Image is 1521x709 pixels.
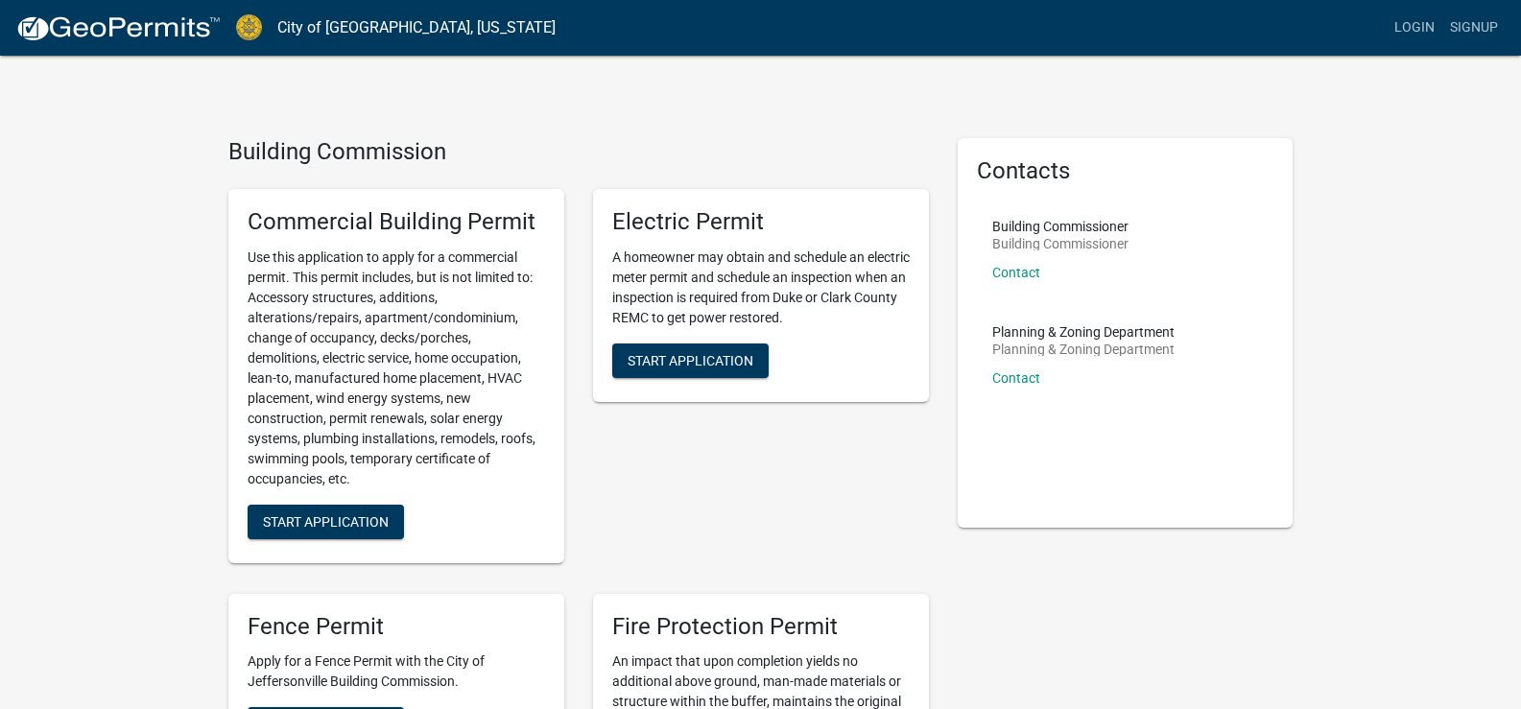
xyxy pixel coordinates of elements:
h5: Fire Protection Permit [612,613,910,641]
p: Building Commissioner [992,237,1129,250]
p: Building Commissioner [992,220,1129,233]
h5: Contacts [977,157,1274,185]
h4: Building Commission [228,138,929,166]
a: City of [GEOGRAPHIC_DATA], [US_STATE] [277,12,556,44]
h5: Fence Permit [248,613,545,641]
a: Signup [1442,10,1506,46]
p: Planning & Zoning Department [992,343,1175,356]
a: Contact [992,265,1040,280]
h5: Electric Permit [612,208,910,236]
button: Start Application [248,505,404,539]
img: City of Jeffersonville, Indiana [236,14,262,40]
p: A homeowner may obtain and schedule an electric meter permit and schedule an inspection when an i... [612,248,910,328]
button: Start Application [612,343,769,378]
a: Login [1387,10,1442,46]
p: Use this application to apply for a commercial permit. This permit includes, but is not limited t... [248,248,545,489]
a: Contact [992,370,1040,386]
p: Planning & Zoning Department [992,325,1175,339]
h5: Commercial Building Permit [248,208,545,236]
span: Start Application [628,352,753,367]
p: Apply for a Fence Permit with the City of Jeffersonville Building Commission. [248,651,545,692]
span: Start Application [263,513,389,529]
